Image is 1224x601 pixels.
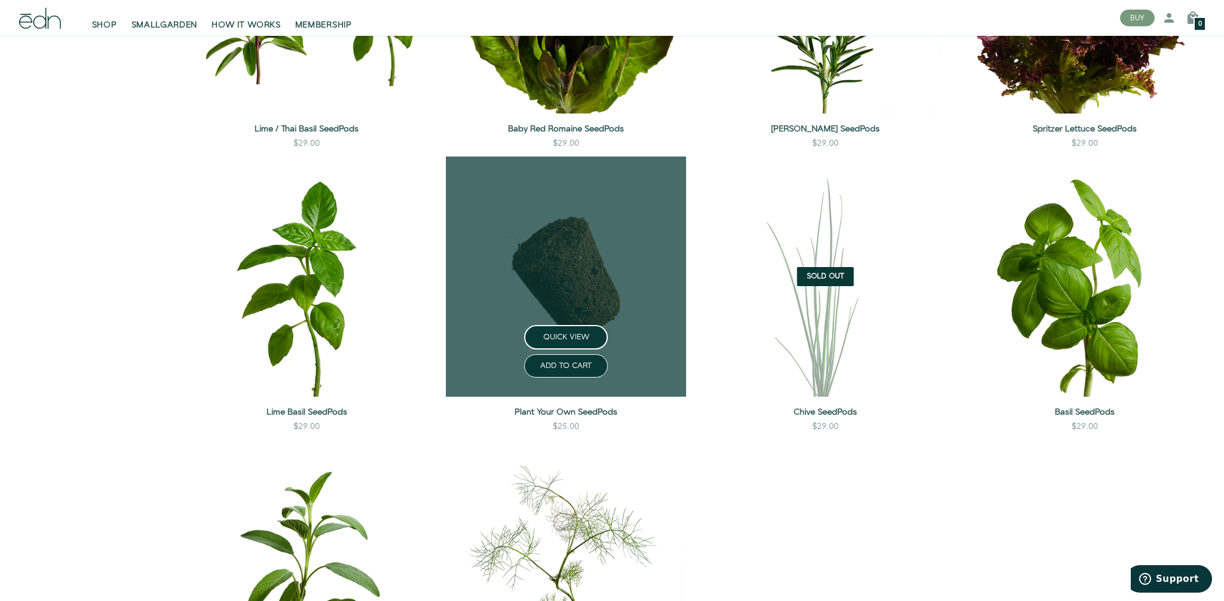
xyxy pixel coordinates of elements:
div: $29.00 [293,421,320,433]
a: Baby Red Romaine SeedPods [446,123,686,135]
span: HOW IT WORKS [212,19,280,31]
img: Lime Basil SeedPods [186,157,427,397]
a: HOW IT WORKS [204,5,287,31]
a: SHOP [85,5,124,31]
a: Lime / Thai Basil SeedPods [186,123,427,135]
span: Sold Out [807,273,844,280]
div: $29.00 [293,137,320,149]
div: $29.00 [812,137,839,149]
button: ADD TO CART [524,354,608,378]
img: Chive SeedPods [705,157,945,397]
a: Basil SeedPods [965,406,1205,418]
a: Plant Your Own SeedPods [446,406,686,418]
a: [PERSON_NAME] SeedPods [705,123,945,135]
span: SMALLGARDEN [131,19,198,31]
span: MEMBERSHIP [295,19,352,31]
span: SHOP [92,19,117,31]
iframe: Opens a widget where you can find more information [1131,565,1212,595]
a: Lime Basil SeedPods [186,406,427,418]
a: SMALLGARDEN [124,5,205,31]
img: Basil SeedPods [965,157,1205,397]
span: 0 [1198,21,1202,27]
button: QUICK VIEW [524,325,608,349]
a: Spritzer Lettuce SeedPods [965,123,1205,135]
div: $29.00 [1072,421,1098,433]
div: $25.00 [553,421,579,433]
button: BUY [1120,10,1155,26]
div: $29.00 [812,421,839,433]
div: $29.00 [553,137,579,149]
div: $29.00 [1072,137,1098,149]
a: MEMBERSHIP [288,5,359,31]
a: Chive SeedPods [705,406,945,418]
